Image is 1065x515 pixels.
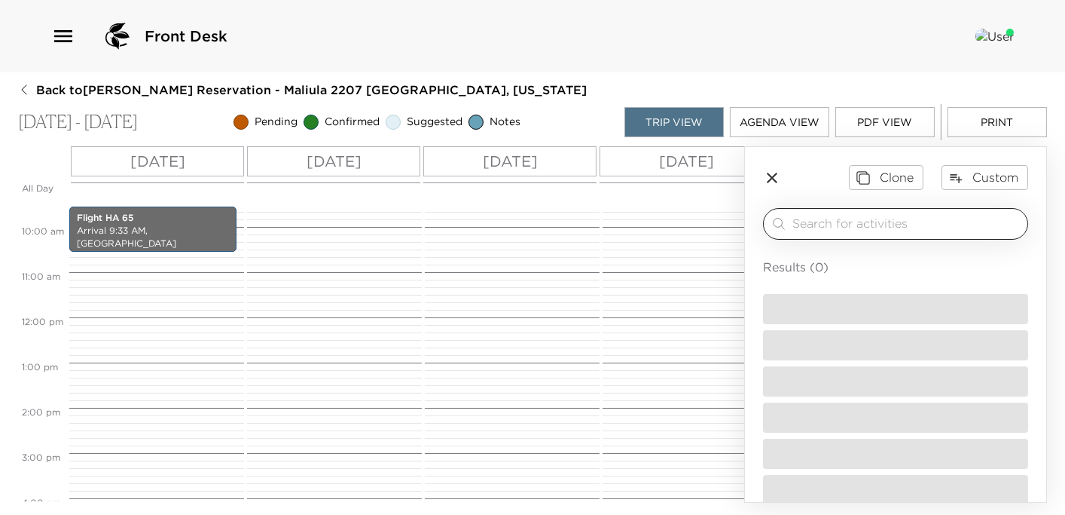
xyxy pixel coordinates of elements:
[948,107,1047,137] button: Print
[307,150,362,173] p: [DATE]
[247,146,420,176] button: [DATE]
[18,225,68,237] span: 10:00 AM
[423,146,597,176] button: [DATE]
[99,18,136,54] img: logo
[325,115,380,130] span: Confirmed
[69,207,236,252] div: Flight HA 65Arrival 9:33 AM, [GEOGRAPHIC_DATA]
[600,146,773,176] button: [DATE]
[730,107,829,137] button: Agenda View
[18,112,138,133] p: [DATE] - [DATE]
[849,165,923,189] button: Clone
[624,107,724,137] button: Trip View
[18,406,64,418] span: 2:00 PM
[659,150,714,173] p: [DATE]
[18,271,64,282] span: 11:00 AM
[835,107,935,137] button: PDF View
[77,212,229,225] p: Flight HA 65
[407,115,462,130] span: Suggested
[18,361,62,372] span: 1:00 PM
[763,258,1028,276] p: Results (0)
[18,81,587,98] button: Back to[PERSON_NAME] Reservation - Maliula 2207 [GEOGRAPHIC_DATA], [US_STATE]
[490,115,520,130] span: Notes
[18,316,67,327] span: 12:00 PM
[71,146,244,176] button: [DATE]
[22,182,66,195] p: All Day
[483,150,538,173] p: [DATE]
[975,29,1014,44] img: User
[130,150,185,173] p: [DATE]
[36,81,587,98] span: Back to [PERSON_NAME] Reservation - Maliula 2207 [GEOGRAPHIC_DATA], [US_STATE]
[145,26,227,47] span: Front Desk
[77,225,229,250] p: Arrival 9:33 AM, [GEOGRAPHIC_DATA]
[18,497,65,508] span: 4:00 PM
[792,215,1021,232] input: Search for activities
[255,115,298,130] span: Pending
[941,165,1028,189] button: Custom
[18,452,64,463] span: 3:00 PM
